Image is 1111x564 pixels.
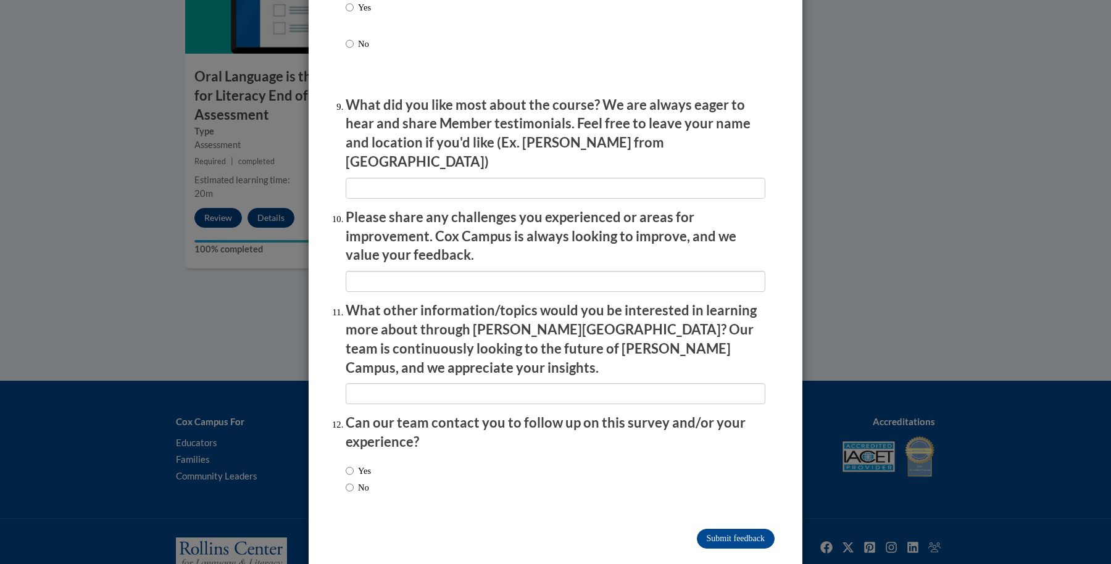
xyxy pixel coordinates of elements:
input: Yes [346,1,354,14]
label: Yes [346,464,371,478]
input: Submit feedback [697,529,775,549]
p: Please share any challenges you experienced or areas for improvement. Cox Campus is always lookin... [346,208,765,265]
input: Yes [346,464,354,478]
p: What other information/topics would you be interested in learning more about through [PERSON_NAME... [346,301,765,377]
input: No [346,481,354,494]
input: No [346,37,354,51]
p: No [358,37,371,51]
p: What did you like most about the course? We are always eager to hear and share Member testimonial... [346,96,765,172]
label: No [346,481,369,494]
p: Can our team contact you to follow up on this survey and/or your experience? [346,413,765,452]
p: Yes [358,1,371,14]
